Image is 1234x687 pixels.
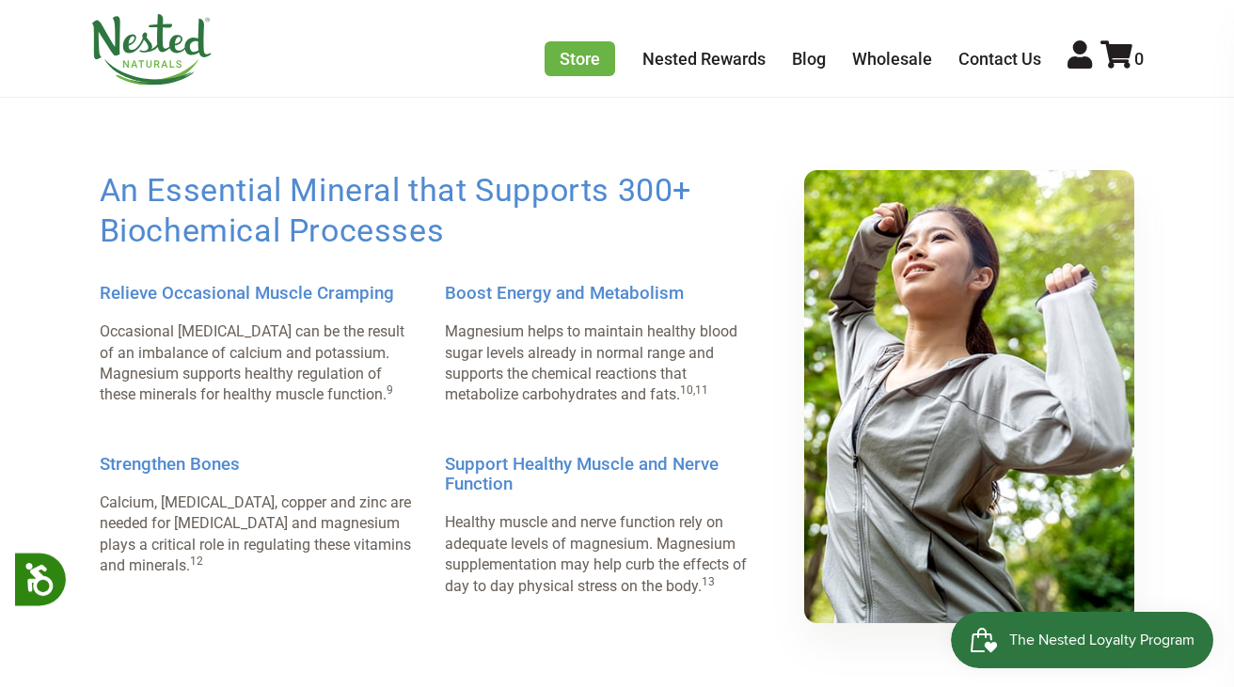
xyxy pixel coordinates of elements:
a: Contact Us [958,49,1041,69]
h3: Strengthen Bones [100,455,415,476]
iframe: Button to open loyalty program pop-up [951,612,1215,668]
sup: 10,11 [680,383,708,397]
p: Healthy muscle and nerve function rely on adequate levels of magnesium. Magnesium supplementation... [445,512,760,597]
sup: 12 [190,554,203,568]
img: Health Benefits [804,170,1134,623]
h3: Relieve Occasional Muscle Cramping [100,284,415,304]
a: Wholesale [852,49,932,69]
a: Blog [792,49,826,69]
h2: An Essential Mineral that Supports 300+ Biochemical Processes [100,170,790,266]
h3: Boost Energy and Metabolism [445,284,760,304]
span: 0 [1134,49,1144,69]
a: 0 [1100,49,1144,69]
p: Occasional [MEDICAL_DATA] can be the result of an imbalance of calcium and potassium. Magnesium s... [100,321,415,406]
a: Nested Rewards [642,49,766,69]
h3: Support Healthy Muscle and Nerve Function [445,455,760,495]
img: Nested Naturals [90,14,213,86]
sup: 9 [387,383,393,397]
p: Calcium, [MEDICAL_DATA], copper and zinc are needed for [MEDICAL_DATA] and magnesium plays a crit... [100,492,415,577]
sup: 13 [702,575,715,588]
a: Store [545,41,615,76]
p: Magnesium helps to maintain healthy blood sugar levels already in normal range and supports the c... [445,321,760,406]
